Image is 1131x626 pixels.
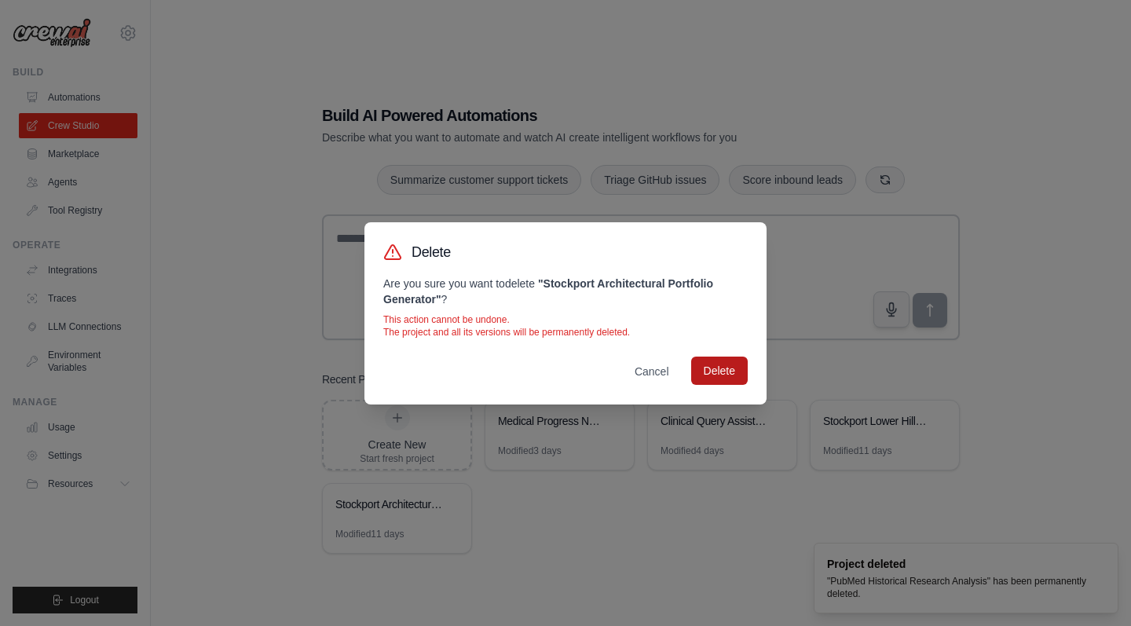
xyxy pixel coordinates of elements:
h3: Delete [412,241,451,263]
button: Cancel [622,357,682,386]
button: Delete [691,357,748,385]
strong: " Stockport Architectural Portfolio Generator " [383,277,713,306]
p: The project and all its versions will be permanently deleted. [383,326,748,339]
p: This action cannot be undone. [383,313,748,326]
p: Are you sure you want to delete ? [383,276,748,307]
